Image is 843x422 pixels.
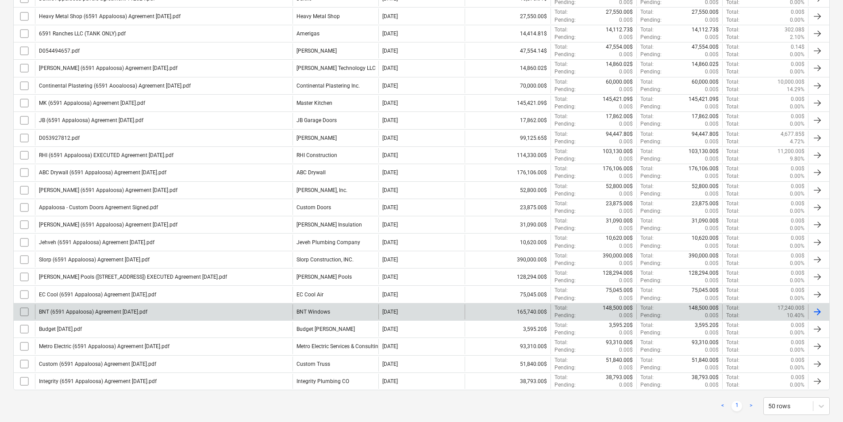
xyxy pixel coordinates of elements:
div: EC Cool Air [296,292,323,298]
div: [DATE] [382,152,398,158]
p: 0.00$ [619,34,633,41]
p: 148,500.00$ [603,304,633,312]
div: Jehveh (6591 Appaloosa) Agreement [DATE].pdf [39,239,154,246]
p: 0.00$ [619,295,633,302]
p: Total : [640,165,654,173]
p: 0.00% [790,51,805,58]
div: 145,421.09$ [465,96,550,111]
div: Continental Plastering (6591 Aooaloosa) Agreement [DATE].pdf [39,83,191,89]
div: Heavy Metal Shop (6591 Appaloosa) Agreement [DATE].pdf [39,13,181,19]
div: 27,550.00$ [465,8,550,23]
p: 11,200.00$ [778,148,805,155]
p: Pending : [554,207,576,215]
p: 0.00$ [705,34,719,41]
p: Pending : [554,138,576,146]
div: Gale Insulation [296,222,362,228]
p: 0.00$ [705,68,719,76]
p: Total : [640,234,654,242]
p: 0.00$ [791,217,805,225]
p: 14,860.02$ [692,61,719,68]
p: Pending : [554,190,576,198]
p: Total : [640,78,654,86]
p: 0.00$ [619,120,633,128]
p: Total : [554,148,568,155]
p: 4.72% [790,138,805,146]
div: [DATE] [382,222,398,228]
a: Page 1 is your current page [731,401,742,411]
p: 0.00$ [619,277,633,284]
p: Total : [554,287,568,294]
p: Pending : [640,51,662,58]
p: 148,500.00$ [689,304,719,312]
div: 14,414.81$ [465,26,550,41]
div: [DATE] [382,204,398,211]
p: Pending : [554,295,576,302]
div: [DATE] [382,169,398,176]
p: 2.10% [790,34,805,41]
div: Van Kirk Pools [296,274,352,280]
p: Total : [554,26,568,34]
p: Pending : [554,68,576,76]
p: 0.00$ [619,68,633,76]
p: Pending : [640,173,662,180]
div: [PERSON_NAME] Pools ([STREET_ADDRESS]) EXECUTED Agreement [DATE].pdf [39,274,227,280]
p: Total : [726,16,739,24]
div: D054494657.pdf [39,48,80,54]
p: Total : [726,207,739,215]
div: D053927812.pdf [39,135,80,141]
p: Total : [726,155,739,163]
p: Total : [726,269,739,277]
div: Amerigas [296,31,319,37]
p: 176,106.00$ [689,165,719,173]
p: 0.00$ [705,190,719,198]
p: 9.80% [790,155,805,163]
p: Total : [726,277,739,284]
p: 0.00$ [791,8,805,16]
div: [DATE] [382,117,398,123]
p: 27,550.00$ [692,8,719,16]
p: Total : [726,61,739,68]
div: [PERSON_NAME] (6591 Appaloosa) Agreement [DATE].pdf [39,222,177,228]
div: 176,106.00$ [465,165,550,180]
p: Total : [726,78,739,86]
p: 52,800.00$ [692,183,719,190]
div: MK (6591 Appaloosa) Agreement [DATE].pdf [39,100,145,106]
div: [PERSON_NAME] (6591 Appaloosa) Agreement [DATE].pdf [39,187,177,193]
p: 0.00% [790,260,805,267]
p: 0.00$ [705,155,719,163]
div: [DATE] [382,100,398,106]
p: Total : [726,295,739,302]
p: Pending : [640,225,662,232]
p: 0.00$ [791,252,805,260]
p: 0.00% [790,103,805,111]
p: 17,862.00$ [692,113,719,120]
p: 0.00$ [705,260,719,267]
p: 75,045.00$ [692,287,719,294]
p: Total : [726,190,739,198]
div: [DATE] [382,187,398,193]
p: 0.00$ [619,86,633,93]
p: Total : [554,165,568,173]
p: Total : [726,304,739,312]
div: [DATE] [382,257,398,263]
p: Pending : [554,51,576,58]
p: 75,045.00$ [606,287,633,294]
p: Total : [726,173,739,180]
p: 176,106.00$ [603,165,633,173]
p: 0.00$ [619,190,633,198]
div: Continental Plastering Inc. [296,83,360,89]
p: 0.00$ [791,234,805,242]
p: Total : [640,304,654,312]
p: Total : [640,200,654,207]
p: 0.14$ [791,43,805,51]
p: 60,000.00$ [606,78,633,86]
p: 27,550.00$ [606,8,633,16]
div: Ferguson [296,48,337,54]
div: Master Kitchen [296,100,332,106]
iframe: Chat Widget [799,380,843,422]
div: 165,740.00$ [465,304,550,319]
div: 51,840.00$ [465,357,550,372]
p: Total : [640,113,654,120]
div: [DATE] [382,48,398,54]
p: Total : [554,8,568,16]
